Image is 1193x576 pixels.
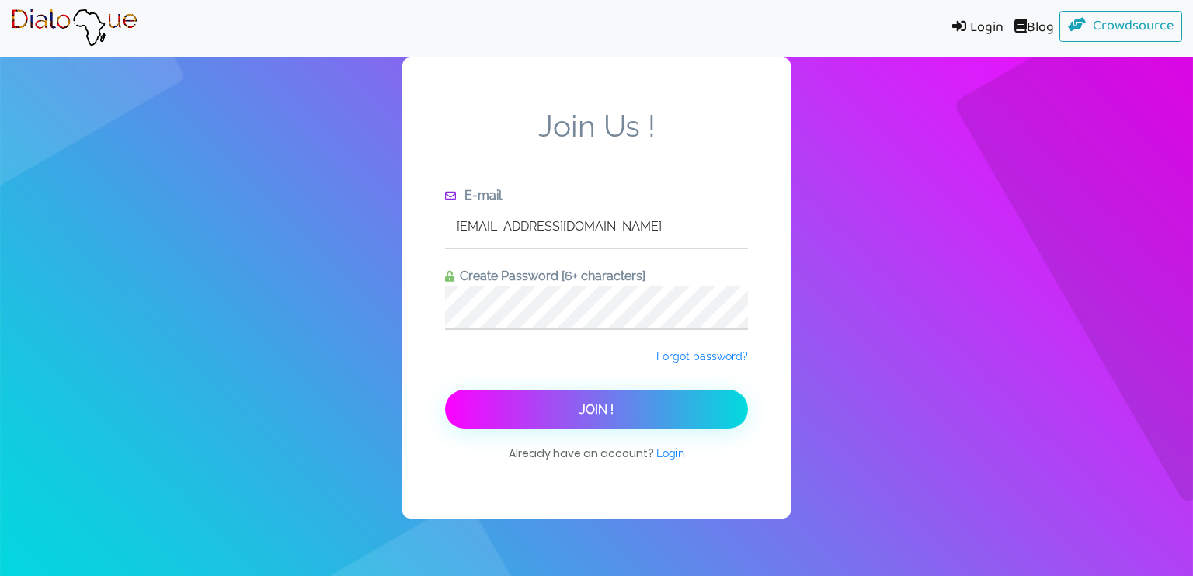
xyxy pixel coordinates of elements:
a: Forgot password? [656,349,748,364]
a: Login [656,446,684,461]
a: Crowdsource [1059,11,1183,42]
a: Login [941,11,1009,46]
span: Login [656,447,684,460]
span: Join Us ! [445,108,748,186]
span: Create Password [6+ characters] [454,269,645,283]
span: Already have an account? [509,445,684,477]
a: Blog [1009,11,1059,46]
img: Brand [11,9,137,47]
span: Forgot password? [656,350,748,363]
input: Enter e-mail [445,205,748,248]
span: E-mail [459,188,502,203]
span: Join ! [579,402,614,417]
button: Join ! [445,390,748,429]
